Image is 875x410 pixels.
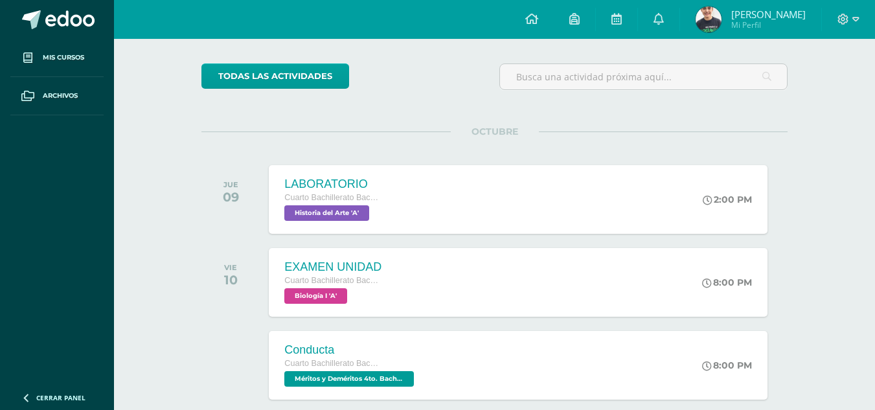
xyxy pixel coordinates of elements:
span: Biología I 'A' [284,288,347,304]
div: LABORATORIO [284,177,381,191]
span: Cuarto Bachillerato Bachillerato en CCLL con Orientación en Diseño Gráfico [284,276,381,285]
a: Mis cursos [10,39,104,77]
div: 09 [223,189,239,205]
img: f220d820049fc05fb739fdb52607cd30.png [696,6,722,32]
div: 2:00 PM [703,194,752,205]
div: EXAMEN UNIDAD [284,260,381,274]
a: todas las Actividades [201,63,349,89]
span: Cuarto Bachillerato Bachillerato en CCLL con Orientación en Diseño Gráfico [284,193,381,202]
a: Archivos [10,77,104,115]
span: Archivos [43,91,78,101]
div: 8:00 PM [702,277,752,288]
span: Cerrar panel [36,393,85,402]
span: Historia del Arte 'A' [284,205,369,221]
span: [PERSON_NAME] [731,8,806,21]
div: 10 [224,272,238,288]
div: JUE [223,180,239,189]
span: Mi Perfil [731,19,806,30]
span: Mis cursos [43,52,84,63]
span: OCTUBRE [451,126,539,137]
input: Busca una actividad próxima aquí... [500,64,787,89]
span: Cuarto Bachillerato Bachillerato en CCLL con Orientación en Diseño Gráfico [284,359,381,368]
span: Méritos y Deméritos 4to. Bach. en CCLL. con Orientación en Diseño Gráfico "A" 'A' [284,371,414,387]
div: 8:00 PM [702,359,752,371]
div: Conducta [284,343,417,357]
div: VIE [224,263,238,272]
